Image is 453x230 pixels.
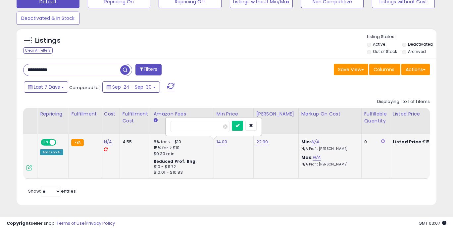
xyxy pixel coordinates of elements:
[408,41,433,47] label: Deactivated
[154,145,209,151] div: 15% for > $10
[102,81,160,93] button: Sep-24 - Sep-30
[364,139,385,145] div: 0
[17,12,79,25] button: Deactivated & In Stock
[367,34,437,40] p: Listing States:
[123,111,148,124] div: Fulfillment Cost
[104,111,117,117] div: Cost
[301,154,313,161] b: Max:
[401,64,430,75] button: Actions
[374,66,394,73] span: Columns
[217,139,227,145] a: 14.00
[301,162,356,167] p: N/A Profit [PERSON_NAME]
[41,140,50,145] span: ON
[154,170,209,175] div: $10.01 - $10.83
[112,84,152,90] span: Sep-24 - Sep-30
[34,84,60,90] span: Last 7 Days
[364,111,387,124] div: Fulfillable Quantity
[334,64,368,75] button: Save View
[393,139,423,145] b: Listed Price:
[311,139,319,145] a: N/A
[135,64,161,75] button: Filters
[7,220,115,227] div: seller snap | |
[298,108,361,134] th: The percentage added to the cost of goods (COGS) that forms the calculator for Min & Max prices.
[313,154,321,161] a: N/A
[419,220,446,226] span: 2025-10-8 03:07 GMT
[154,164,209,170] div: $10 - $11.72
[373,49,397,54] label: Out of Stock
[256,139,268,145] a: 22.99
[154,117,158,123] small: Amazon Fees.
[71,111,98,117] div: Fulfillment
[154,139,209,145] div: 8% for <= $10
[24,81,68,93] button: Last 7 Days
[57,220,85,226] a: Terms of Use
[301,111,359,117] div: Markup on Cost
[217,111,251,117] div: Min Price
[104,139,112,145] a: N/A
[408,49,426,54] label: Archived
[7,220,31,226] strong: Copyright
[69,84,100,91] span: Compared to:
[154,151,209,157] div: $0.30 min
[377,99,430,105] div: Displaying 1 to 1 of 1 items
[301,139,311,145] b: Min:
[23,47,53,54] div: Clear All Filters
[40,111,66,117] div: Repricing
[154,159,197,164] b: Reduced Prof. Rng.
[55,140,66,145] span: OFF
[256,111,296,117] div: [PERSON_NAME]
[301,147,356,151] p: N/A Profit [PERSON_NAME]
[28,188,76,194] span: Show: entries
[393,139,448,145] div: $15.42
[393,111,450,117] div: Listed Price
[71,139,83,146] small: FBA
[123,139,146,145] div: 4.55
[373,41,385,47] label: Active
[154,111,211,117] div: Amazon Fees
[86,220,115,226] a: Privacy Policy
[35,36,61,45] h5: Listings
[40,149,63,155] div: Amazon AI
[369,64,400,75] button: Columns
